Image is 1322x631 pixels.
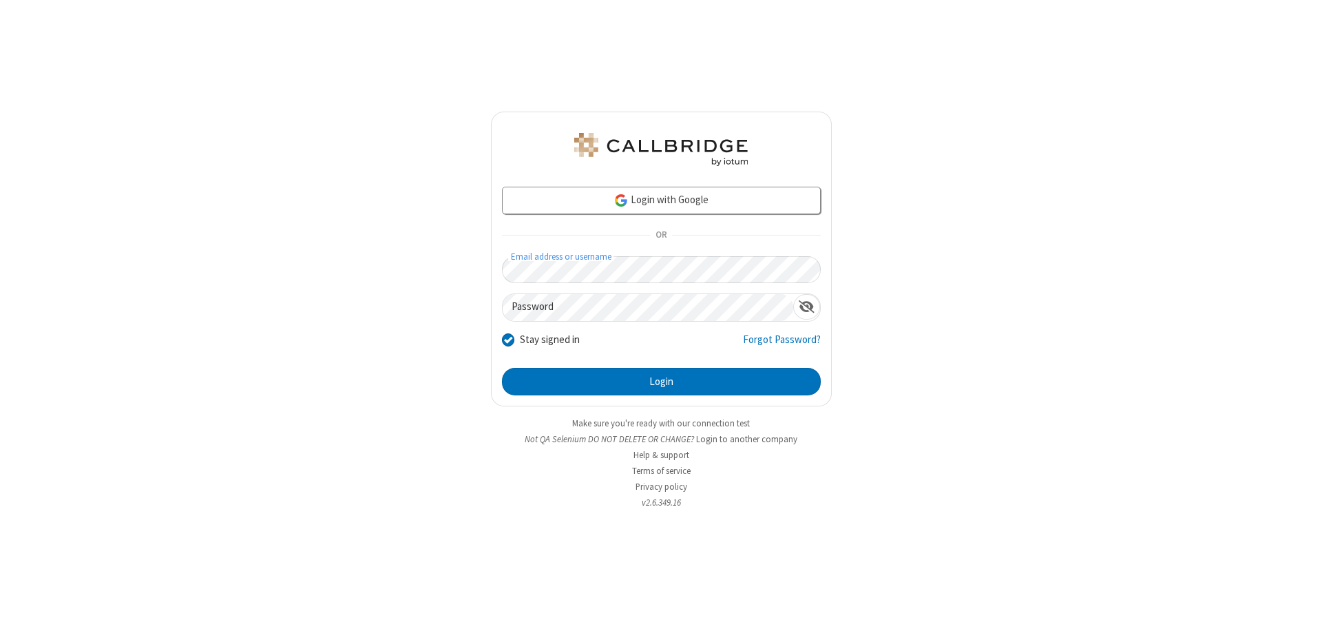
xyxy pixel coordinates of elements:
a: Terms of service [632,465,691,477]
li: Not QA Selenium DO NOT DELETE OR CHANGE? [491,433,832,446]
iframe: Chat [1288,595,1312,621]
span: OR [650,226,672,245]
button: Login to another company [696,433,797,446]
img: QA Selenium DO NOT DELETE OR CHANGE [571,133,751,166]
a: Forgot Password? [743,332,821,358]
input: Password [503,294,793,321]
a: Privacy policy [636,481,687,493]
img: google-icon.png [613,193,629,208]
a: Make sure you're ready with our connection test [572,417,750,429]
a: Login with Google [502,187,821,214]
div: Show password [793,294,820,320]
input: Email address or username [502,256,821,283]
label: Stay signed in [520,332,580,348]
button: Login [502,368,821,395]
a: Help & support [633,449,689,461]
li: v2.6.349.16 [491,496,832,509]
